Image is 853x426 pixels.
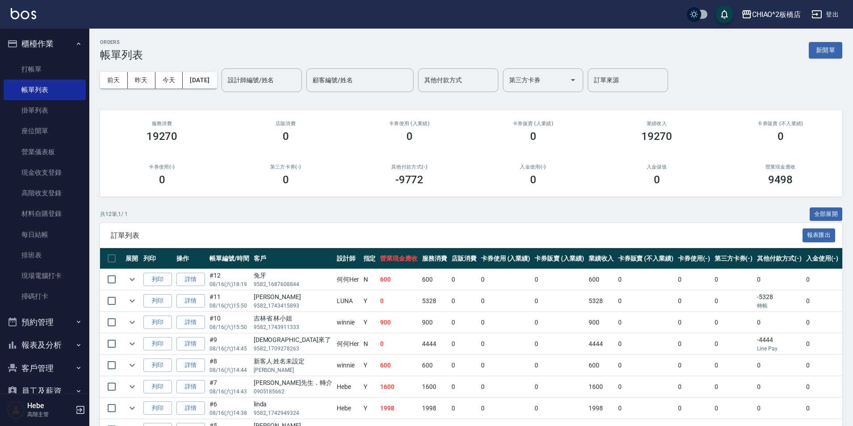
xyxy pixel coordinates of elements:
[207,376,251,397] td: #7
[254,314,332,323] div: 吉林省 林小姐
[482,164,584,170] h2: 入金使用(-)
[712,376,755,397] td: 0
[4,142,86,162] a: 營業儀表板
[804,333,840,354] td: 0
[616,333,676,354] td: 0
[715,5,733,23] button: save
[283,130,289,143] h3: 0
[234,164,337,170] h2: 第三方卡券(-)
[676,269,712,290] td: 0
[778,130,784,143] h3: 0
[335,291,361,312] td: LUNA
[335,312,361,333] td: winnie
[128,72,155,89] button: 昨天
[532,312,586,333] td: 0
[4,203,86,224] a: 材料自購登錄
[803,228,836,242] button: 報表匯出
[100,210,128,218] p: 共 12 筆, 1 / 1
[479,355,533,376] td: 0
[479,376,533,397] td: 0
[7,401,25,419] img: Person
[532,291,586,312] td: 0
[566,73,580,87] button: Open
[111,121,213,127] h3: 服務消費
[712,269,755,290] td: 0
[111,164,213,170] h2: 卡券使用(-)
[449,376,479,397] td: 0
[254,335,332,345] div: [DEMOGRAPHIC_DATA]來了
[738,5,805,24] button: CHIAO^2板橋店
[209,302,249,310] p: 08/16 (六) 15:50
[254,323,332,331] p: 9582_1743911333
[100,49,143,61] h3: 帳單列表
[378,376,420,397] td: 1600
[676,291,712,312] td: 0
[335,376,361,397] td: Hebe
[532,376,586,397] td: 0
[125,294,139,308] button: expand row
[755,333,804,354] td: -4444
[335,269,361,290] td: 何何Her
[143,337,172,351] button: 列印
[361,312,378,333] td: Y
[676,248,712,269] th: 卡券使用(-)
[532,398,586,419] td: 0
[100,39,143,45] h2: ORDERS
[283,173,289,186] h3: 0
[123,248,141,269] th: 展開
[143,380,172,394] button: 列印
[4,311,86,334] button: 預約管理
[335,398,361,419] td: Hebe
[616,269,676,290] td: 0
[176,380,205,394] a: 詳情
[586,312,616,333] td: 900
[254,271,332,280] div: 兔牙
[100,72,128,89] button: 前天
[479,248,533,269] th: 卡券使用 (入業績)
[176,337,205,351] a: 詳情
[530,130,536,143] h3: 0
[361,291,378,312] td: Y
[757,302,802,310] p: 轉帳
[420,291,449,312] td: 5328
[420,312,449,333] td: 900
[143,316,172,329] button: 列印
[254,409,332,417] p: 9582_1742949324
[449,355,479,376] td: 0
[4,121,86,141] a: 座位開單
[479,291,533,312] td: 0
[654,173,660,186] h3: 0
[449,248,479,269] th: 店販消費
[420,333,449,354] td: 4444
[479,312,533,333] td: 0
[159,173,165,186] h3: 0
[254,302,332,310] p: 9582_1743415893
[4,357,86,380] button: 客戶管理
[143,401,172,415] button: 列印
[449,291,479,312] td: 0
[755,291,804,312] td: -5328
[254,388,332,396] p: 0905185662
[146,130,178,143] h3: 19270
[532,248,586,269] th: 卡券販賣 (入業績)
[4,380,86,403] button: 員工及薪資
[532,333,586,354] td: 0
[808,6,842,23] button: 登出
[358,121,460,127] h2: 卡券使用 (入業績)
[207,333,251,354] td: #9
[125,273,139,286] button: expand row
[586,398,616,419] td: 1998
[810,207,843,221] button: 全部展開
[420,269,449,290] td: 600
[4,245,86,266] a: 排班表
[251,248,335,269] th: 客戶
[11,8,36,19] img: Logo
[335,333,361,354] td: 何何Her
[176,316,205,329] a: 詳情
[361,398,378,419] td: Y
[752,9,801,20] div: CHIAO^2板橋店
[809,46,842,54] a: 新開單
[676,398,712,419] td: 0
[207,291,251,312] td: #11
[176,359,205,372] a: 詳情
